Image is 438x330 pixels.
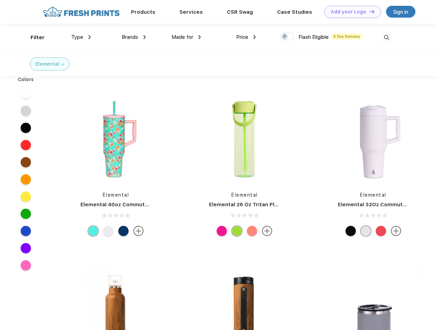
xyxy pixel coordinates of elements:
[346,226,356,236] div: Black Speckle
[338,201,431,208] a: Elemental 32Oz Commuter Tumbler
[122,34,138,40] span: Brands
[360,192,386,198] a: Elemental
[31,34,45,42] div: Filter
[103,226,113,236] div: White
[232,226,242,236] div: Key lime
[88,226,98,236] div: Vintage flower
[41,6,122,18] img: fo%20logo%202.webp
[35,60,59,68] div: Elemental
[386,6,415,18] a: Sign in
[179,9,203,15] a: Services
[131,9,155,15] a: Products
[262,226,272,236] img: more.svg
[328,93,419,185] img: func=resize&h=266
[298,34,329,40] span: Flash Eligible
[88,35,91,39] img: dropdown.png
[247,226,257,236] div: Cotton candy
[331,9,366,15] div: Add your Logo
[199,93,290,185] img: func=resize&h=266
[198,35,201,39] img: dropdown.png
[80,201,174,208] a: Elemental 40oz Commuter Tumbler
[143,35,146,39] img: dropdown.png
[103,192,129,198] a: Elemental
[13,76,39,83] div: Colors
[236,34,248,40] span: Price
[361,226,371,236] div: Matte White
[331,33,362,40] span: 5 Day Delivery
[172,34,193,40] span: Made for
[62,63,64,66] img: filter_cancel.svg
[381,32,392,43] img: desktop_search.svg
[253,35,256,39] img: dropdown.png
[370,10,374,13] img: DT
[70,93,162,185] img: func=resize&h=266
[133,226,144,236] img: more.svg
[393,8,408,16] div: Sign in
[391,226,401,236] img: more.svg
[376,226,386,236] div: Red
[217,226,227,236] div: Hot pink
[209,201,323,208] a: Elemental 26 Oz Tritan Plastic Water Bottle
[118,226,129,236] div: Navy
[227,9,253,15] a: CSR Swag
[71,34,83,40] span: Type
[231,192,258,198] a: Elemental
